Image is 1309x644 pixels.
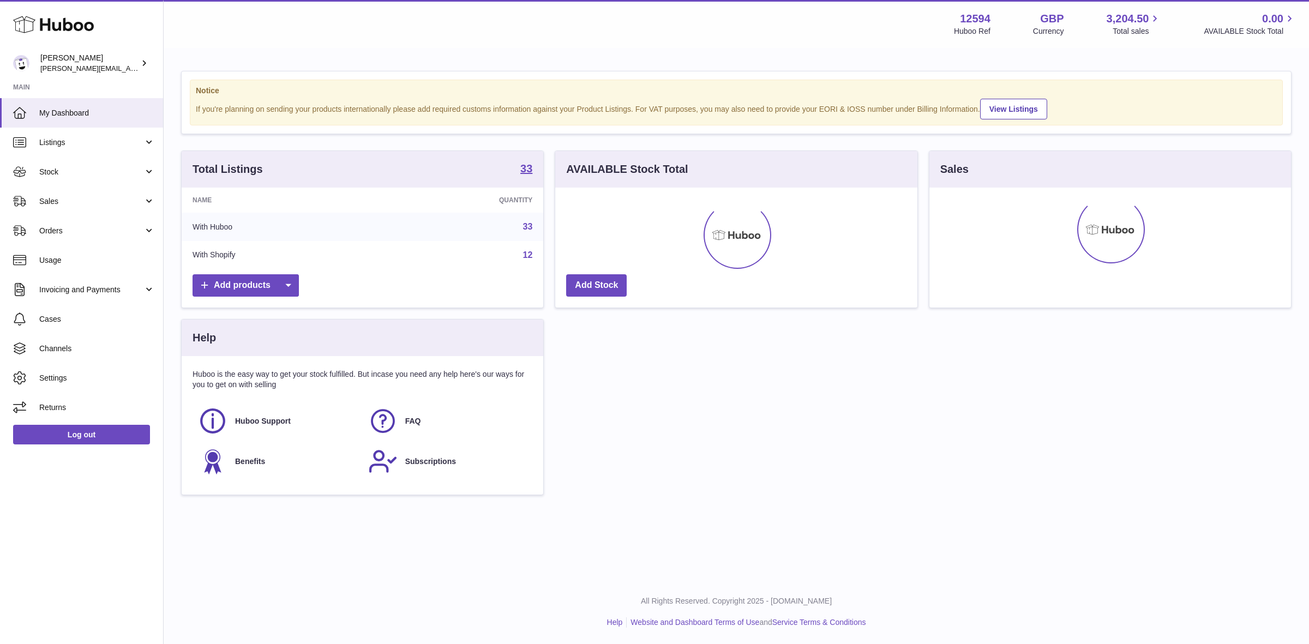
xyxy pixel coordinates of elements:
[1204,26,1296,37] span: AVAILABLE Stock Total
[368,447,527,476] a: Subscriptions
[1033,26,1064,37] div: Currency
[520,163,532,176] a: 33
[193,330,216,345] h3: Help
[235,416,291,426] span: Huboo Support
[980,99,1047,119] a: View Listings
[198,447,357,476] a: Benefits
[198,406,357,436] a: Huboo Support
[13,425,150,444] a: Log out
[523,222,533,231] a: 33
[39,314,155,324] span: Cases
[631,618,759,627] a: Website and Dashboard Terms of Use
[39,137,143,148] span: Listings
[39,373,155,383] span: Settings
[1204,11,1296,37] a: 0.00 AVAILABLE Stock Total
[182,188,377,213] th: Name
[172,596,1300,606] p: All Rights Reserved. Copyright 2025 - [DOMAIN_NAME]
[627,617,866,628] li: and
[39,167,143,177] span: Stock
[772,618,866,627] a: Service Terms & Conditions
[566,162,688,177] h3: AVAILABLE Stock Total
[39,402,155,413] span: Returns
[13,55,29,71] img: owen@wearemakewaves.com
[954,26,990,37] div: Huboo Ref
[182,241,377,269] td: With Shopify
[193,162,263,177] h3: Total Listings
[193,274,299,297] a: Add products
[520,163,532,174] strong: 33
[193,369,532,390] p: Huboo is the easy way to get your stock fulfilled. But incase you need any help here's our ways f...
[1262,11,1283,26] span: 0.00
[1107,11,1162,37] a: 3,204.50 Total sales
[566,274,627,297] a: Add Stock
[1107,11,1149,26] span: 3,204.50
[39,196,143,207] span: Sales
[405,456,456,467] span: Subscriptions
[235,456,265,467] span: Benefits
[196,86,1277,96] strong: Notice
[523,250,533,260] a: 12
[405,416,421,426] span: FAQ
[607,618,623,627] a: Help
[39,285,143,295] span: Invoicing and Payments
[940,162,969,177] h3: Sales
[196,97,1277,119] div: If you're planning on sending your products internationally please add required customs informati...
[960,11,990,26] strong: 12594
[39,344,155,354] span: Channels
[40,53,139,74] div: [PERSON_NAME]
[39,255,155,266] span: Usage
[368,406,527,436] a: FAQ
[182,213,377,241] td: With Huboo
[1113,26,1161,37] span: Total sales
[40,64,219,73] span: [PERSON_NAME][EMAIL_ADDRESS][DOMAIN_NAME]
[39,108,155,118] span: My Dashboard
[39,226,143,236] span: Orders
[377,188,544,213] th: Quantity
[1040,11,1064,26] strong: GBP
